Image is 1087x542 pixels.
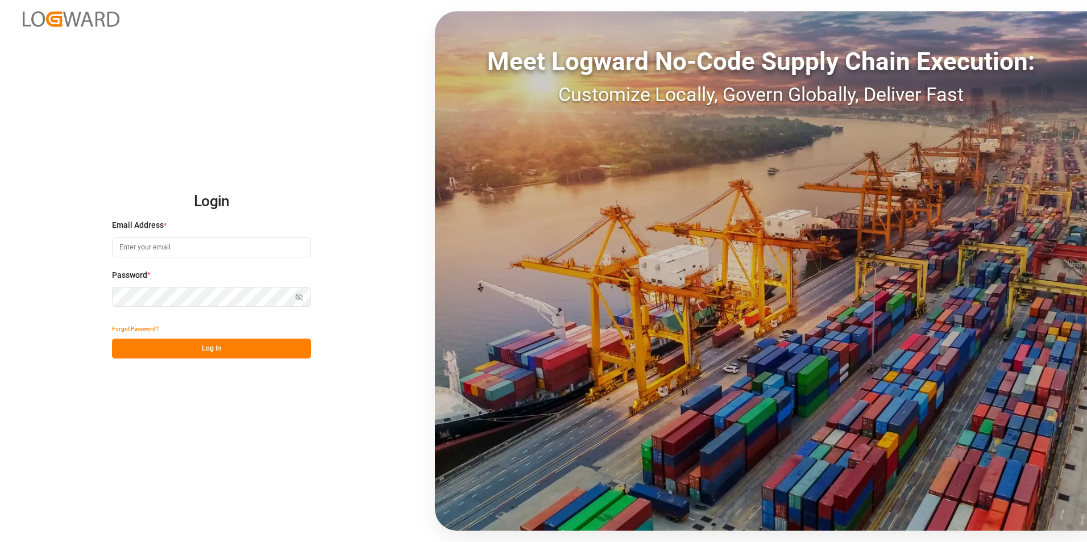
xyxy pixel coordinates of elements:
[112,237,311,257] input: Enter your email
[112,269,147,281] span: Password
[435,80,1087,109] div: Customize Locally, Govern Globally, Deliver Fast
[112,319,159,339] button: Forgot Password?
[112,339,311,358] button: Log In
[23,11,119,27] img: Logward_new_orange.png
[112,184,311,220] h2: Login
[112,219,164,231] span: Email Address
[435,43,1087,80] div: Meet Logward No-Code Supply Chain Execution:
